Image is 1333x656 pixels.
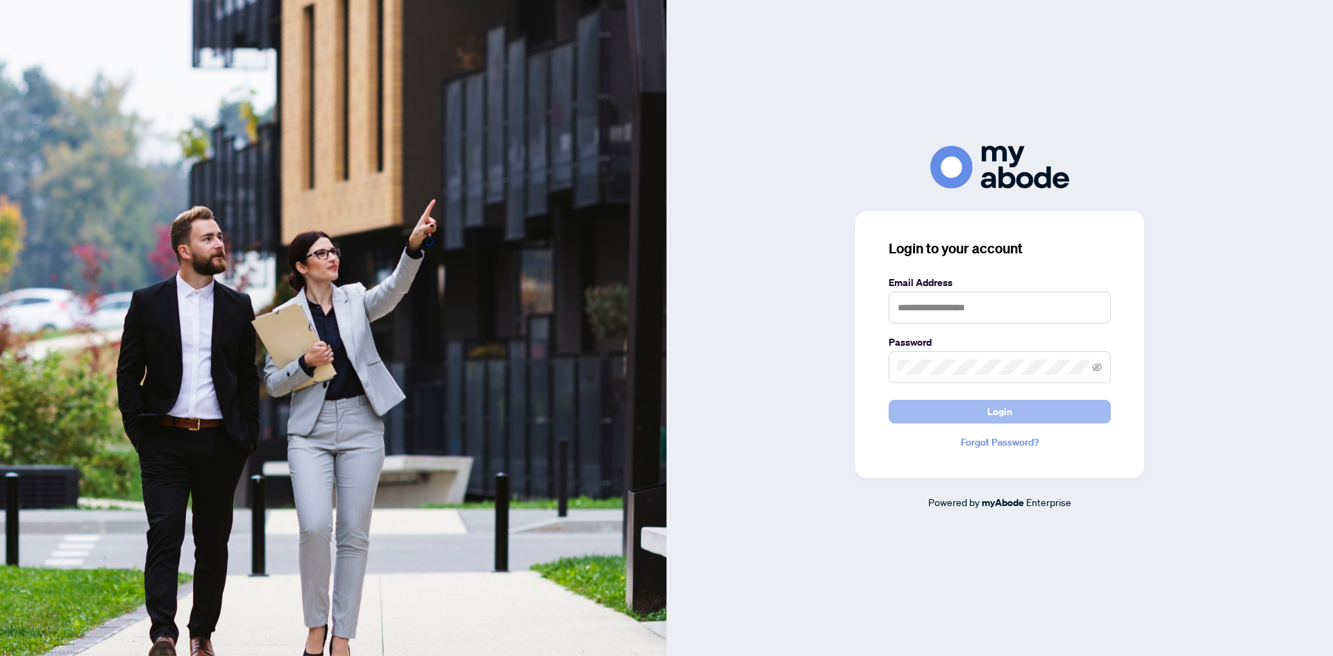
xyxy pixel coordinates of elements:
[982,495,1024,510] a: myAbode
[889,335,1111,350] label: Password
[889,239,1111,258] h3: Login to your account
[930,146,1069,188] img: ma-logo
[1026,496,1071,508] span: Enterprise
[1092,362,1102,372] span: eye-invisible
[928,496,980,508] span: Powered by
[889,275,1111,290] label: Email Address
[889,400,1111,423] button: Login
[987,401,1012,423] span: Login
[889,435,1111,450] a: Forgot Password?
